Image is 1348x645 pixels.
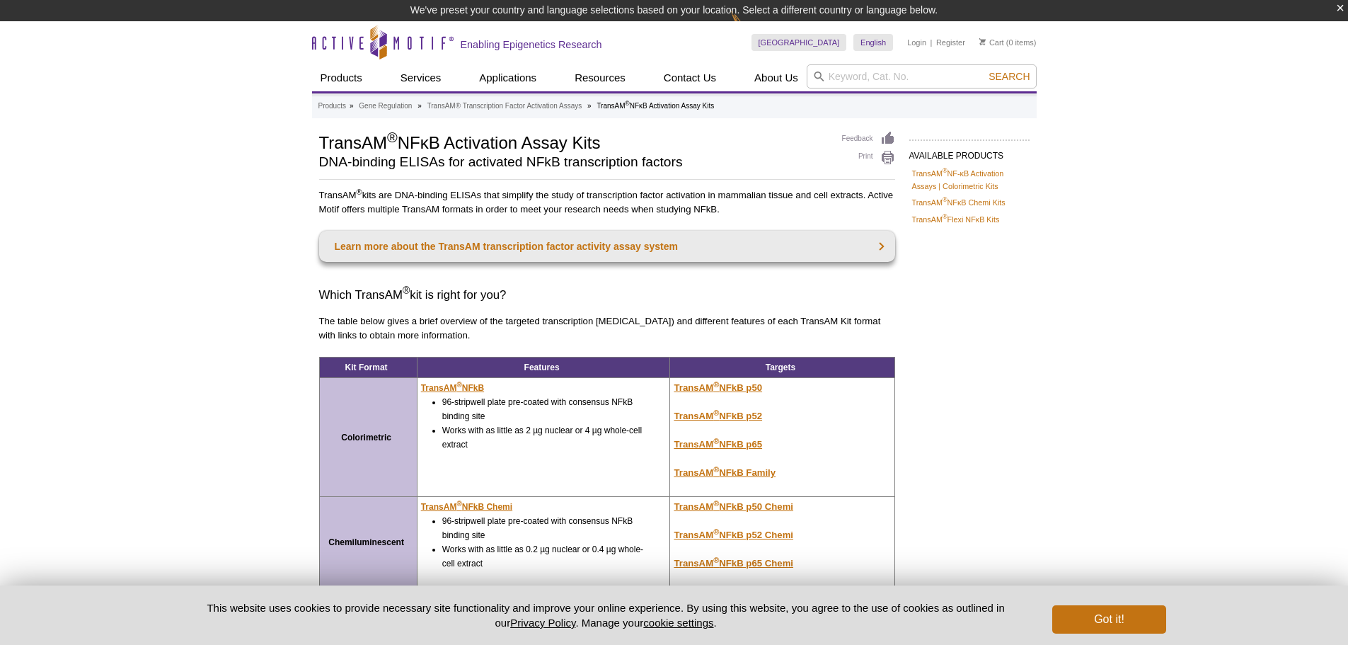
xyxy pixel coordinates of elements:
a: TransAM®NFkB p50 Chemi [674,501,793,512]
a: Contact Us [655,64,725,91]
a: Resources [566,64,634,91]
a: TransAM®NFκB Chemi Kits [912,196,1006,209]
img: Change Here [731,11,768,44]
li: Works with as little as 2 µg nuclear or 4 µg whole-cell extract [442,423,650,452]
li: » [417,102,422,110]
a: TransAM®NFkB p50 [674,382,762,393]
u: TransAM NFkB Family [674,467,776,478]
sup: ® [943,167,947,174]
strong: Features [524,363,560,372]
u: TransAM NFkB p65 [674,439,762,450]
a: Gene Regulation [359,100,412,113]
a: English [853,34,893,51]
a: TransAM®NFkB p52 Chemi [674,530,793,540]
a: Login [907,38,926,47]
input: Keyword, Cat. No. [807,64,1037,89]
strong: Chemiluminescent [328,537,404,547]
u: TransAM NFkB p52 [674,411,762,421]
strong: Targets [766,363,795,372]
sup: ® [713,380,719,389]
a: TransAM® Transcription Factor Activation Assays [427,100,582,113]
sup: ® [713,527,719,536]
img: Your Cart [979,38,986,45]
u: TransAM NFkB Chemi [421,502,512,512]
h2: AVAILABLE PRODUCTS [909,139,1030,165]
a: TransAM®NFkB p65 Chemi [674,558,793,569]
p: The table below gives a brief overview of the targeted transcription [MEDICAL_DATA]) and differen... [319,314,895,343]
a: TransAM®NFkB Family [674,467,776,478]
li: » [587,102,592,110]
a: Print [842,150,895,166]
button: Search [984,70,1034,83]
button: cookie settings [643,617,713,629]
a: Services [392,64,450,91]
sup: ® [713,499,719,508]
p: TransAM kits are DNA-binding ELISAs that simplify the study of transcription factor activation in... [319,188,895,217]
a: Products [312,64,371,91]
a: Register [936,38,965,47]
a: Applications [471,64,545,91]
sup: ® [456,381,461,389]
sup: ® [403,285,410,297]
h1: TransAM NFκB Activation Assay Kits [319,131,828,152]
u: TransAM NFkB [421,383,484,393]
li: Works with as little as 0.2 µg nuclear or 0.4 µg whole-cell extract [442,542,650,571]
li: » [350,102,354,110]
h2: Enabling Epigenetics Research [461,38,602,51]
button: Got it! [1052,605,1165,634]
sup: ® [626,100,630,107]
span: Search [989,71,1030,82]
sup: ® [456,500,461,508]
sup: ® [357,188,362,196]
a: Learn more about the TransAM transcription factor activity assay system [319,231,895,262]
a: Cart [979,38,1004,47]
p: This website uses cookies to provide necessary site functionality and improve your online experie... [183,600,1030,630]
a: [GEOGRAPHIC_DATA] [751,34,847,51]
a: About Us [746,64,807,91]
a: Privacy Policy [510,617,575,629]
u: TransAM NFkB p50 Chemi [674,501,793,512]
a: Products [318,100,346,113]
sup: ® [713,409,719,417]
li: (0 items) [979,34,1037,51]
sup: ® [713,464,719,473]
a: TransAM®NFkB p65 [674,439,762,450]
a: Feedback [842,131,895,147]
li: | [931,34,933,51]
a: TransAM®NF-κB Activation Assays | Colorimetric Kits [912,167,1027,193]
sup: ® [943,197,947,204]
li: 96-stripwell plate pre-coated with consensus NFkB binding site [442,514,650,542]
u: TransAM NFkB p52 Chemi [674,530,793,540]
h2: DNA-binding ELISAs for activated NFkB transcription factors [319,156,828,169]
a: TransAM®NFkB p52 [674,411,762,421]
sup: ® [387,130,398,145]
a: TransAM®NFkB [421,381,484,395]
li: TransAM NFκB Activation Assay Kits [597,102,714,110]
u: TransAM NFkB p65 Chemi [674,558,793,569]
u: TransAM NFkB p50 [674,382,762,393]
strong: Colorimetric [341,433,391,443]
strong: Kit Format [345,363,388,372]
li: 96-stripwell plate pre-coated with consensus NFkB binding site [442,395,650,423]
h3: Which TransAM kit is right for you? [319,287,895,304]
sup: ® [943,213,947,220]
a: TransAM®NFkB Chemi [421,500,512,514]
sup: ® [713,556,719,564]
a: TransAM®Flexi NFκB Kits [912,213,1000,226]
sup: ® [713,436,719,445]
